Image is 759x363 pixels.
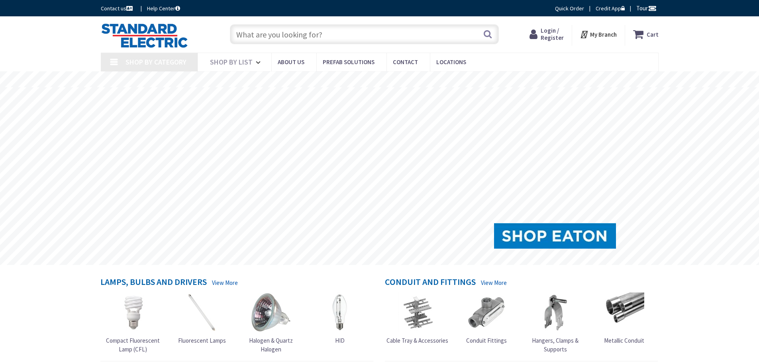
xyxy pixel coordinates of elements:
[147,4,180,12] a: Help Center
[386,337,448,344] span: Cable Tray & Accessories
[210,57,253,67] span: Shop By List
[467,292,506,332] img: Conduit Fittings
[436,58,466,66] span: Locations
[126,57,186,67] span: Shop By Category
[178,292,226,345] a: Fluorescent Lamps Fluorescent Lamps
[385,277,476,288] h4: Conduit and Fittings
[466,337,507,344] span: Conduit Fittings
[604,292,644,345] a: Metallic Conduit Metallic Conduit
[249,337,293,353] span: Halogen & Quartz Halogen
[178,337,226,344] span: Fluorescent Lamps
[535,292,575,332] img: Hangers, Clamps & Supports
[530,27,564,41] a: Login / Register
[278,58,304,66] span: About Us
[580,27,617,41] div: My Branch
[393,58,418,66] span: Contact
[532,337,579,353] span: Hangers, Clamps & Supports
[633,27,659,41] a: Cart
[101,4,134,12] a: Contact us
[647,27,659,41] strong: Cart
[590,31,617,38] strong: My Branch
[101,23,188,48] img: Standard Electric
[100,277,207,288] h4: Lamps, Bulbs and Drivers
[106,337,160,353] span: Compact Fluorescent Lamp (CFL)
[398,292,437,332] img: Cable Tray & Accessories
[596,4,625,12] a: Credit App
[251,292,291,332] img: Halogen & Quartz Halogen
[323,58,375,66] span: Prefab Solutions
[113,292,153,332] img: Compact Fluorescent Lamp (CFL)
[386,292,448,345] a: Cable Tray & Accessories Cable Tray & Accessories
[238,292,304,353] a: Halogen & Quartz Halogen Halogen & Quartz Halogen
[230,24,499,44] input: What are you looking for?
[555,4,584,12] a: Quick Order
[604,337,644,344] span: Metallic Conduit
[523,292,588,353] a: Hangers, Clamps & Supports Hangers, Clamps & Supports
[100,292,166,353] a: Compact Fluorescent Lamp (CFL) Compact Fluorescent Lamp (CFL)
[335,337,345,344] span: HID
[254,76,523,84] rs-layer: [MEDICAL_DATA]: Our Commitment to Our Employees and Customers
[636,4,657,12] span: Tour
[182,292,222,332] img: Fluorescent Lamps
[481,279,507,287] a: View More
[466,292,507,345] a: Conduit Fittings Conduit Fittings
[320,292,360,345] a: HID HID
[541,27,564,41] span: Login / Register
[212,279,238,287] a: View More
[320,292,360,332] img: HID
[604,292,644,332] img: Metallic Conduit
